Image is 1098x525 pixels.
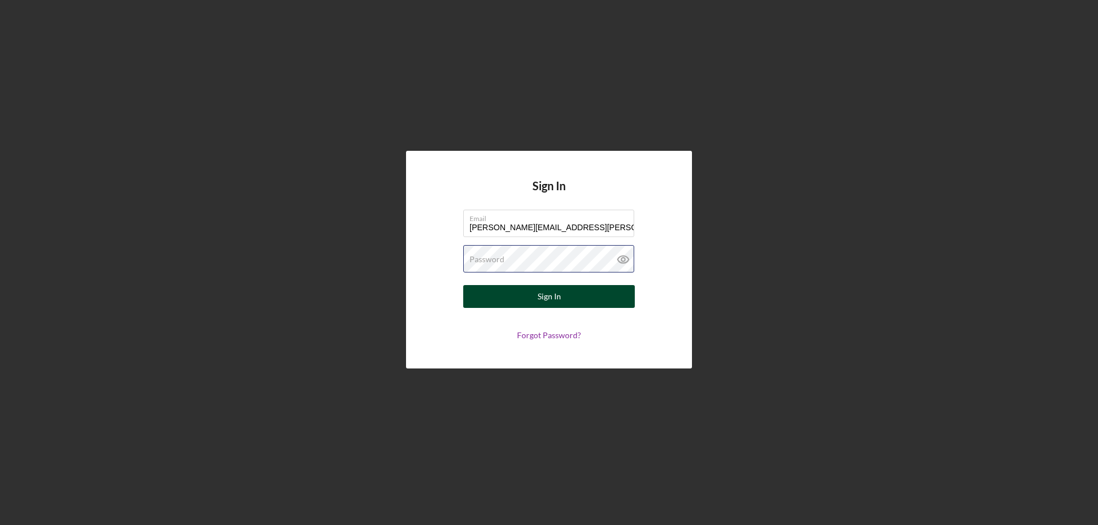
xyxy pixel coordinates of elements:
a: Forgot Password? [517,330,581,340]
label: Email [470,210,634,223]
div: Sign In [538,285,561,308]
label: Password [470,255,504,264]
button: Sign In [463,285,635,308]
h4: Sign In [532,179,566,210]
